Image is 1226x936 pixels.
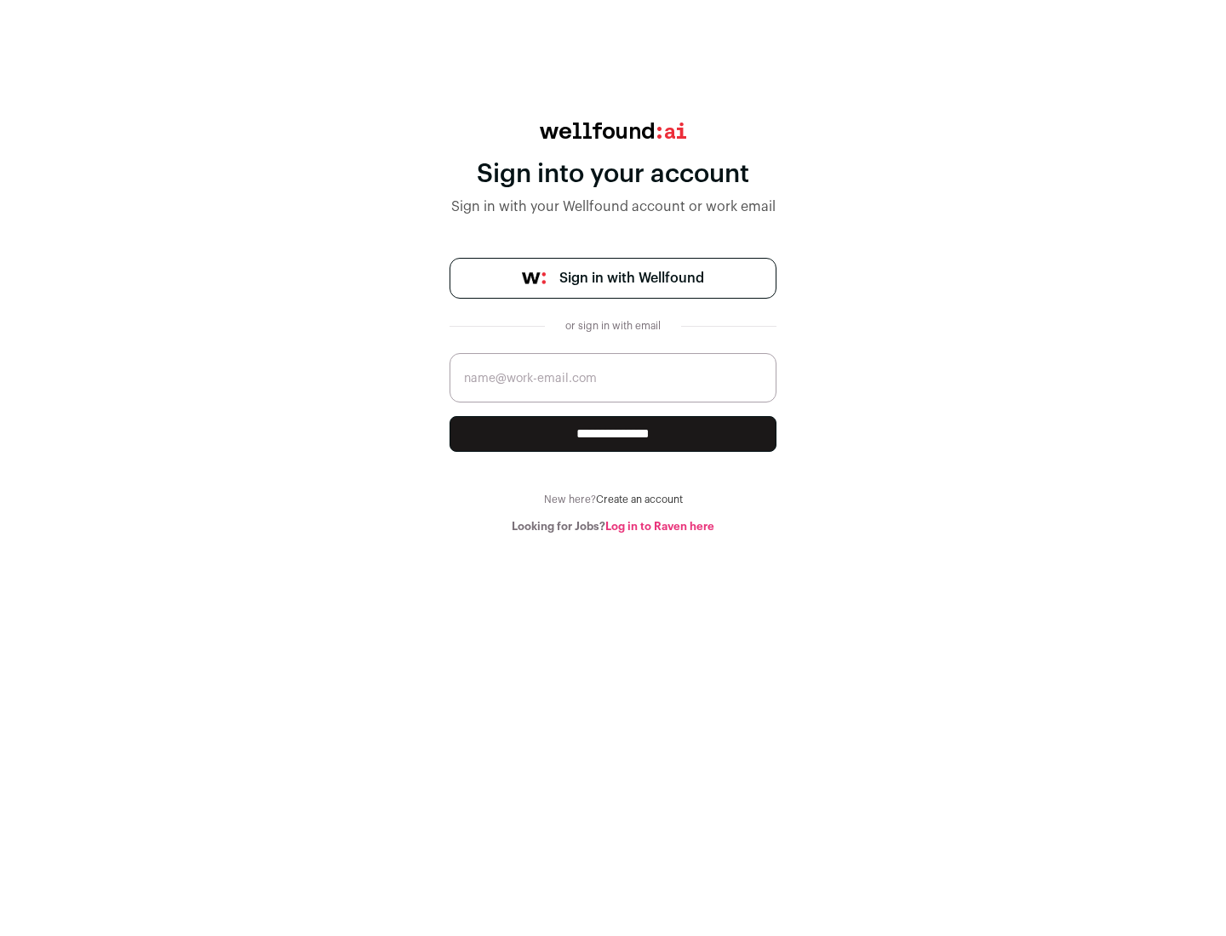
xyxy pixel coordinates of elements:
[596,494,683,505] a: Create an account
[559,319,667,333] div: or sign in with email
[559,268,704,288] span: Sign in with Wellfound
[450,258,776,299] a: Sign in with Wellfound
[450,493,776,506] div: New here?
[450,353,776,402] input: name@work-email.com
[522,272,546,284] img: wellfound-symbol-flush-black-fb3c872781a75f747ccb3a119075da62bfe97bd399995f84a933054e44a575c4.png
[540,123,686,139] img: wellfound:ai
[450,520,776,534] div: Looking for Jobs?
[450,197,776,217] div: Sign in with your Wellfound account or work email
[605,521,714,532] a: Log in to Raven here
[450,159,776,190] div: Sign into your account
